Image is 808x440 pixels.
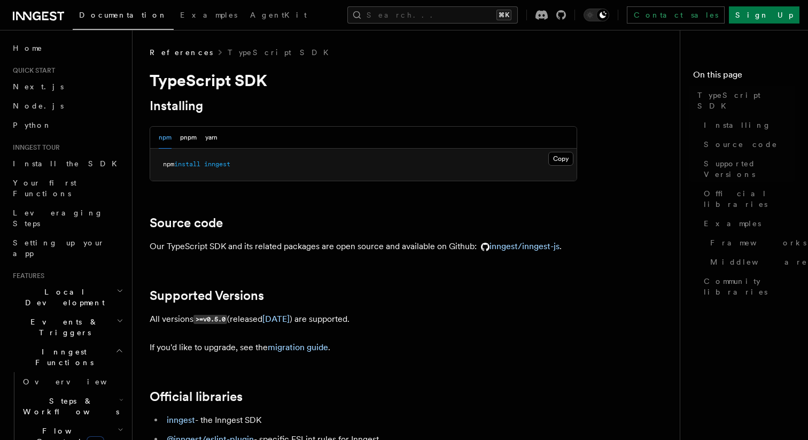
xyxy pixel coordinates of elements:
p: Our TypeScript SDK and its related packages are open source and available on Github: . [150,239,577,254]
span: TypeScript SDK [697,90,795,111]
a: Install the SDK [9,154,126,173]
h4: On this page [693,68,795,86]
a: TypeScript SDK [228,47,335,58]
span: Node.js [13,102,64,110]
span: Middleware [710,257,807,267]
span: Features [9,272,44,280]
span: Local Development [9,287,116,308]
span: Inngest Functions [9,346,115,368]
a: Examples [174,3,244,29]
span: Installing [704,120,771,130]
span: Source code [704,139,778,150]
a: Community libraries [700,272,795,302]
a: AgentKit [244,3,313,29]
a: Node.js [9,96,126,115]
button: yarn [205,127,217,149]
button: Copy [548,152,573,166]
a: Installing [700,115,795,135]
a: Official libraries [150,389,243,404]
a: Frameworks [706,233,795,252]
span: Leveraging Steps [13,209,103,228]
button: npm [159,127,172,149]
a: Documentation [73,3,174,30]
span: Supported Versions [704,158,795,180]
a: Next.js [9,77,126,96]
button: Toggle dark mode [584,9,609,21]
a: Supported Versions [150,288,264,303]
a: inngest/inngest-js [477,241,560,251]
a: Your first Functions [9,173,126,203]
h1: TypeScript SDK [150,71,577,90]
span: npm [163,160,174,168]
span: Steps & Workflows [19,396,119,417]
span: Inngest tour [9,143,60,152]
span: Install the SDK [13,159,123,168]
span: Overview [23,377,133,386]
span: Your first Functions [13,179,76,198]
span: Documentation [79,11,167,19]
button: Events & Triggers [9,312,126,342]
span: Quick start [9,66,55,75]
span: Examples [704,218,761,229]
span: Official libraries [704,188,795,210]
a: Overview [19,372,126,391]
a: TypeScript SDK [693,86,795,115]
span: Events & Triggers [9,317,116,338]
p: All versions (released ) are supported. [150,312,577,327]
a: inngest [167,415,195,425]
span: Home [13,43,43,53]
a: Installing [150,98,203,113]
span: Setting up your app [13,238,105,258]
a: Setting up your app [9,233,126,263]
a: Middleware [706,252,795,272]
a: Source code [700,135,795,154]
button: Local Development [9,282,126,312]
button: pnpm [180,127,197,149]
kbd: ⌘K [496,10,511,20]
a: [DATE] [262,314,290,324]
span: Frameworks [710,237,806,248]
a: Leveraging Steps [9,203,126,233]
span: Python [13,121,52,129]
a: Sign Up [729,6,799,24]
a: Home [9,38,126,58]
code: >=v0.5.0 [193,315,227,324]
button: Search...⌘K [347,6,518,24]
button: Steps & Workflows [19,391,126,421]
a: Python [9,115,126,135]
span: Next.js [13,82,64,91]
span: Community libraries [704,276,795,297]
a: Contact sales [627,6,725,24]
a: migration guide [268,342,328,352]
span: install [174,160,200,168]
a: Examples [700,214,795,233]
span: inngest [204,160,230,168]
span: Examples [180,11,237,19]
button: Inngest Functions [9,342,126,372]
span: References [150,47,213,58]
p: If you'd like to upgrade, see the . [150,340,577,355]
li: - the Inngest SDK [164,413,577,428]
a: Official libraries [700,184,795,214]
span: AgentKit [250,11,307,19]
a: Supported Versions [700,154,795,184]
a: Source code [150,215,223,230]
